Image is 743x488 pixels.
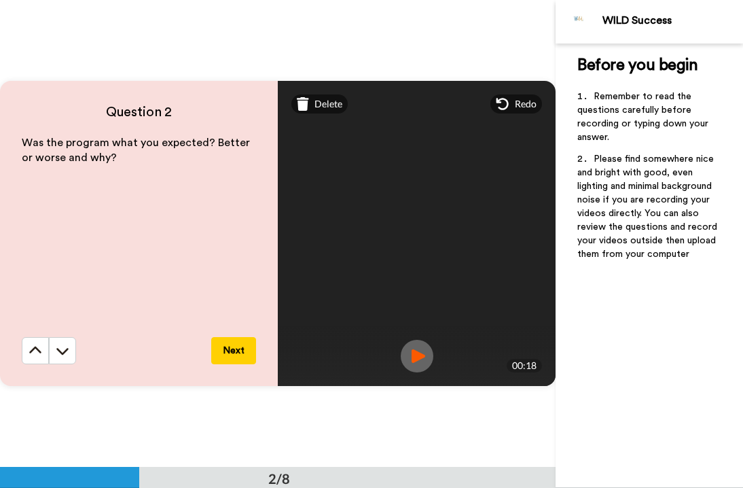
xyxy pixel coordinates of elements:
[563,5,596,38] img: Profile Image
[22,103,256,122] h4: Question 2
[490,94,542,114] div: Redo
[22,137,253,164] span: Was the program what you expected? Better or worse and why?
[577,154,720,259] span: Please find somewhere nice and bright with good, even lighting and minimal background noise if yo...
[291,94,348,114] div: Delete
[314,97,342,111] span: Delete
[247,469,312,488] div: 2/8
[515,97,537,111] span: Redo
[577,92,711,142] span: Remember to read the questions carefully before recording or typing down your answer.
[577,57,697,73] span: Before you begin
[401,340,433,372] img: ic_record_play.svg
[507,359,542,372] div: 00:18
[602,14,742,27] div: WILD Success
[211,337,256,364] button: Next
